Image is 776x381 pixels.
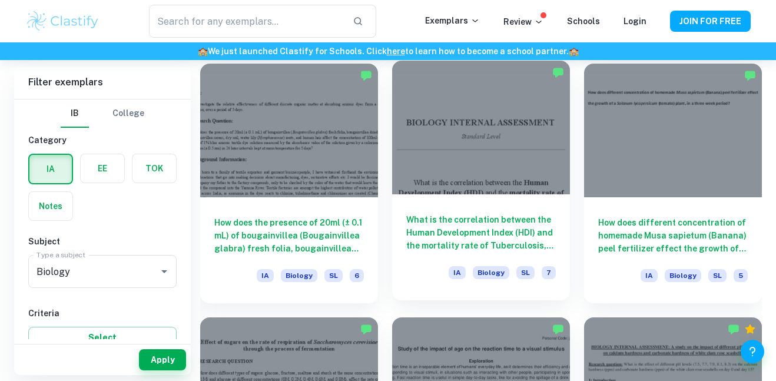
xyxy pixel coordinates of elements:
img: Marked [728,323,739,335]
button: TOK [132,154,176,183]
span: IA [449,266,466,279]
span: IA [641,269,658,282]
span: 7 [542,266,556,279]
a: How does different concentration of homemade Musa sapietum (Banana) peel fertilizer effect the gr... [584,64,762,303]
button: Notes [29,192,72,220]
span: Biology [665,269,701,282]
span: 5 [734,269,748,282]
button: IB [61,100,89,128]
a: How does the presence of 20ml (± 0.1 mL) of bougainvillea (Bougainvillea glabra) fresh folia, bou... [200,64,378,303]
span: SL [324,269,343,282]
h6: Criteria [28,307,177,320]
h6: We just launched Clastify for Schools. Click to learn how to become a school partner. [2,45,774,58]
span: IA [257,269,274,282]
img: Clastify logo [25,9,100,33]
button: IA [29,155,72,183]
button: Apply [139,349,186,370]
button: JOIN FOR FREE [670,11,751,32]
img: Marked [360,323,372,335]
button: EE [81,154,124,183]
span: Biology [473,266,509,279]
button: Help and Feedback [741,340,764,363]
label: Type a subject [37,250,85,260]
h6: Subject [28,235,177,248]
a: Login [624,16,646,26]
a: What is the correlation between the Human Development Index (HDI) and the mortality rate of Tuber... [392,64,570,303]
img: Marked [552,67,564,78]
p: Review [503,15,543,28]
input: Search for any exemplars... [149,5,343,38]
a: here [387,47,405,56]
a: Schools [567,16,600,26]
img: Marked [552,323,564,335]
p: Exemplars [425,14,480,27]
span: 6 [350,269,364,282]
img: Marked [744,69,756,81]
span: SL [708,269,727,282]
span: SL [516,266,535,279]
span: 🏫 [569,47,579,56]
h6: What is the correlation between the Human Development Index (HDI) and the mortality rate of Tuber... [406,213,556,252]
button: College [112,100,144,128]
img: Marked [360,69,372,81]
h6: Category [28,134,177,147]
h6: Filter exemplars [14,66,191,99]
button: Open [156,263,173,280]
span: Biology [281,269,317,282]
button: Select [28,327,177,348]
div: Filter type choice [61,100,144,128]
div: Premium [744,323,756,335]
span: 🏫 [198,47,208,56]
h6: How does the presence of 20ml (± 0.1 mL) of bougainvillea (Bougainvillea glabra) fresh folia, bou... [214,216,364,255]
h6: How does different concentration of homemade Musa sapietum (Banana) peel fertilizer effect the gr... [598,216,748,255]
